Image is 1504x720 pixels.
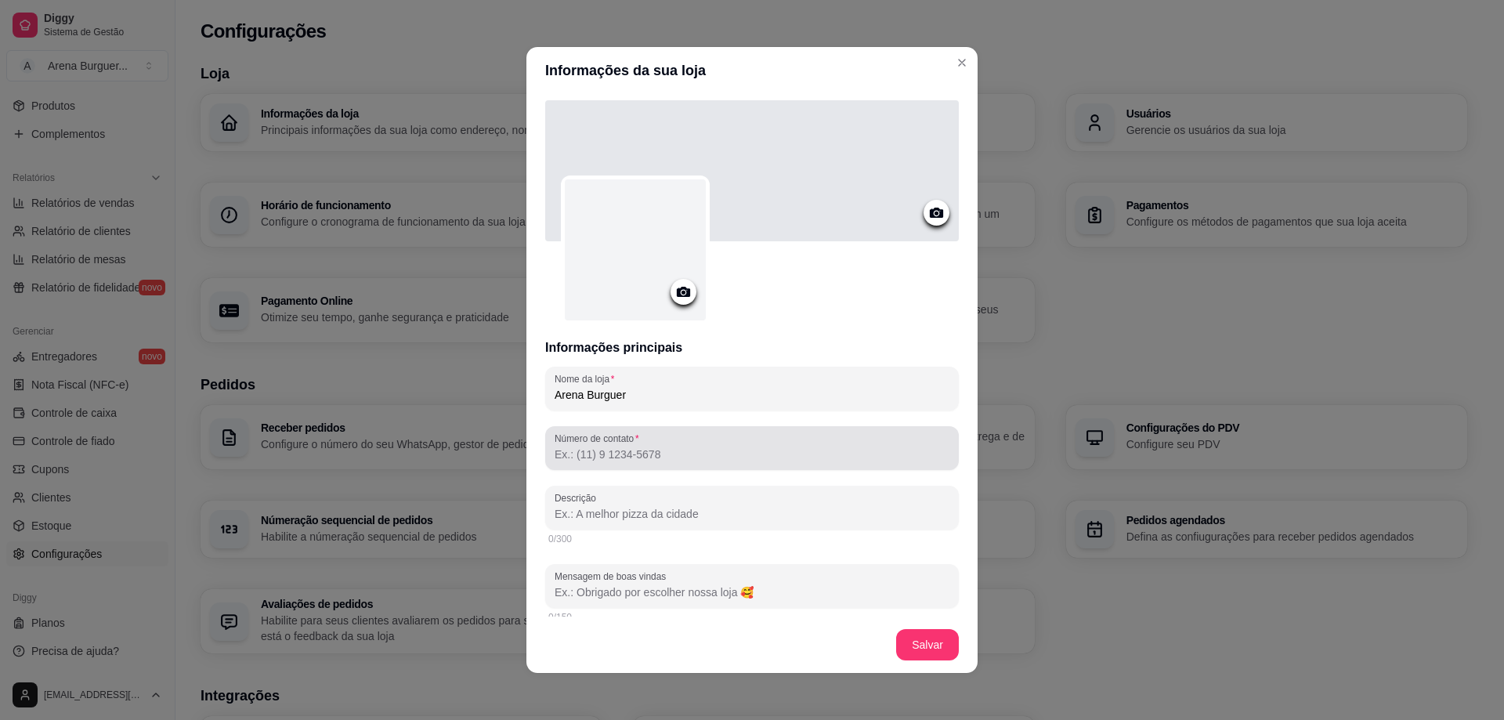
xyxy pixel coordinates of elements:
label: Nome da loja [555,372,620,385]
input: Descrição [555,506,949,522]
label: Número de contato [555,432,644,445]
input: Mensagem de boas vindas [555,584,949,600]
h3: Informações principais [545,338,959,357]
label: Descrição [555,491,602,505]
div: 0/300 [548,533,956,545]
div: 0/150 [548,611,956,624]
label: Mensagem de boas vindas [555,570,671,583]
button: Close [949,50,974,75]
button: Salvar [896,629,959,660]
header: Informações da sua loja [526,47,978,94]
input: Número de contato [555,447,949,462]
input: Nome da loja [555,387,949,403]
